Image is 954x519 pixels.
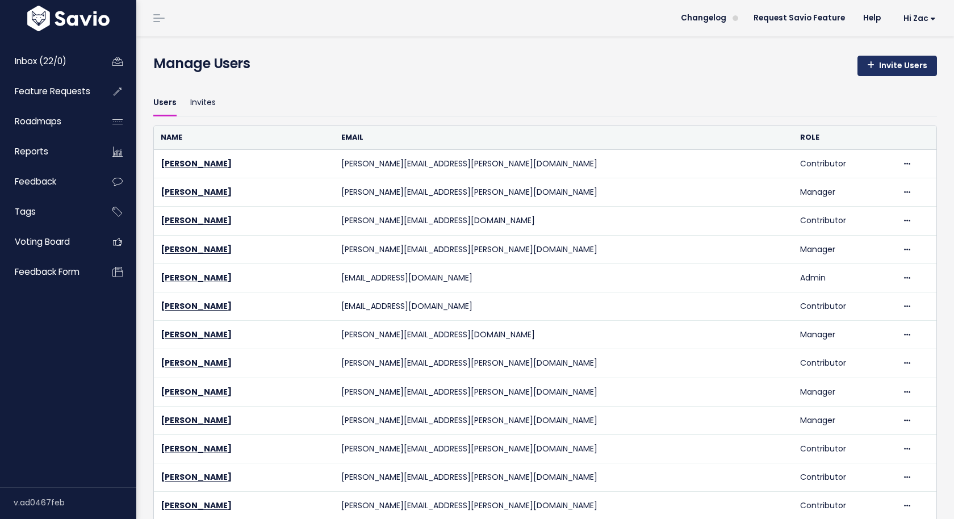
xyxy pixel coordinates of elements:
a: [PERSON_NAME] [161,158,232,169]
h4: Manage Users [153,53,250,74]
span: Reports [15,145,48,157]
td: [PERSON_NAME][EMAIL_ADDRESS][PERSON_NAME][DOMAIN_NAME] [334,434,793,463]
a: [PERSON_NAME] [161,329,232,340]
span: Feedback form [15,266,79,278]
a: [PERSON_NAME] [161,415,232,426]
td: [PERSON_NAME][EMAIL_ADDRESS][DOMAIN_NAME] [334,207,793,235]
a: Feedback [3,169,94,195]
td: Manager [793,321,895,349]
th: Email [334,126,793,149]
span: Hi Zac [903,14,936,23]
td: [PERSON_NAME][EMAIL_ADDRESS][PERSON_NAME][DOMAIN_NAME] [334,463,793,492]
td: [EMAIL_ADDRESS][DOMAIN_NAME] [334,263,793,292]
a: Roadmaps [3,108,94,135]
a: Feature Requests [3,78,94,104]
td: [PERSON_NAME][EMAIL_ADDRESS][PERSON_NAME][DOMAIN_NAME] [334,378,793,406]
td: [PERSON_NAME][EMAIL_ADDRESS][DOMAIN_NAME] [334,321,793,349]
a: Users [153,90,177,116]
a: Inbox (22/0) [3,48,94,74]
td: [PERSON_NAME][EMAIL_ADDRESS][PERSON_NAME][DOMAIN_NAME] [334,178,793,207]
td: [PERSON_NAME][EMAIL_ADDRESS][PERSON_NAME][DOMAIN_NAME] [334,349,793,378]
td: [PERSON_NAME][EMAIL_ADDRESS][PERSON_NAME][DOMAIN_NAME] [334,150,793,178]
a: Invites [190,90,216,116]
a: Reports [3,139,94,165]
a: [PERSON_NAME] [161,186,232,198]
td: Contributor [793,434,895,463]
span: Feedback [15,175,56,187]
a: Hi Zac [890,10,945,27]
a: [PERSON_NAME] [161,357,232,369]
span: Roadmaps [15,115,61,127]
span: Feature Requests [15,85,90,97]
span: Voting Board [15,236,70,248]
a: Help [854,10,890,27]
a: [PERSON_NAME] [161,386,232,397]
span: Inbox (22/0) [15,55,66,67]
td: Contributor [793,207,895,235]
td: Manager [793,378,895,406]
td: Manager [793,406,895,434]
a: [PERSON_NAME] [161,244,232,255]
div: v.ad0467feb [14,488,136,517]
td: Manager [793,235,895,263]
a: [PERSON_NAME] [161,215,232,226]
a: Feedback form [3,259,94,285]
a: [PERSON_NAME] [161,471,232,483]
a: [PERSON_NAME] [161,300,232,312]
a: Request Savio Feature [744,10,854,27]
th: Role [793,126,895,149]
td: [EMAIL_ADDRESS][DOMAIN_NAME] [334,292,793,320]
a: Tags [3,199,94,225]
a: [PERSON_NAME] [161,500,232,511]
a: Voting Board [3,229,94,255]
span: Tags [15,206,36,217]
a: Invite Users [857,56,937,76]
td: Contributor [793,463,895,492]
span: Changelog [681,14,726,22]
td: Manager [793,178,895,207]
th: Name [154,126,334,149]
img: logo-white.9d6f32f41409.svg [24,6,112,31]
td: Contributor [793,292,895,320]
a: [PERSON_NAME] [161,272,232,283]
td: Admin [793,263,895,292]
a: [PERSON_NAME] [161,443,232,454]
td: [PERSON_NAME][EMAIL_ADDRESS][PERSON_NAME][DOMAIN_NAME] [334,235,793,263]
td: Contributor [793,150,895,178]
td: [PERSON_NAME][EMAIL_ADDRESS][PERSON_NAME][DOMAIN_NAME] [334,406,793,434]
td: Contributor [793,349,895,378]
